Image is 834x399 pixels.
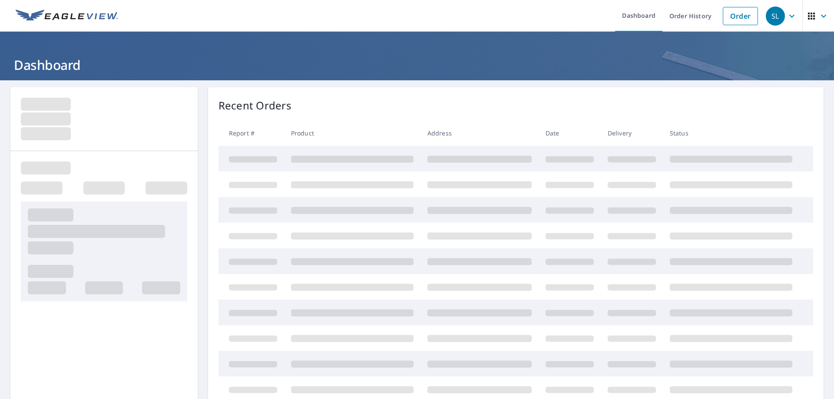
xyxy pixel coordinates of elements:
th: Date [539,120,601,146]
h1: Dashboard [10,56,824,74]
th: Report # [218,120,284,146]
img: EV Logo [16,10,118,23]
th: Status [663,120,799,146]
th: Product [284,120,420,146]
a: Order [723,7,758,25]
th: Address [420,120,539,146]
div: SL [766,7,785,26]
th: Delivery [601,120,663,146]
p: Recent Orders [218,98,291,113]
